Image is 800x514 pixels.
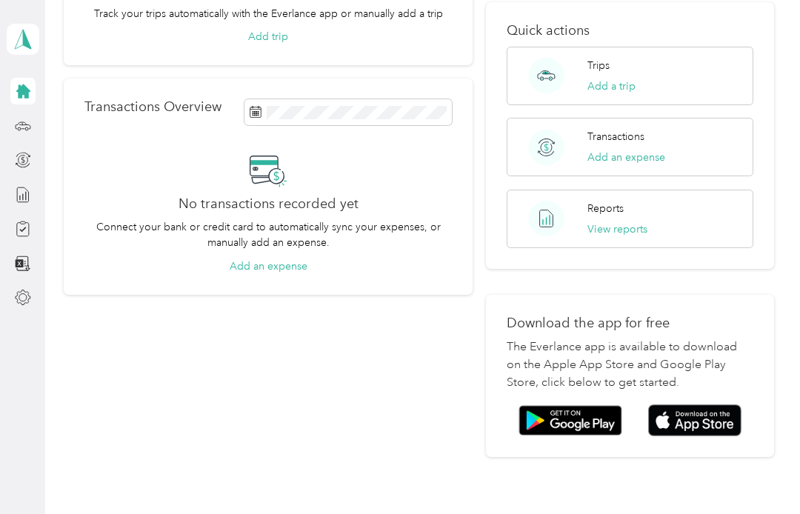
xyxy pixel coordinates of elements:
[587,129,644,144] p: Transactions
[587,58,610,73] p: Trips
[507,338,754,392] p: The Everlance app is available to download on the Apple App Store and Google Play Store, click be...
[84,99,221,115] p: Transactions Overview
[587,150,665,165] button: Add an expense
[507,23,754,39] p: Quick actions
[179,196,359,212] h2: No transactions recorded yet
[648,404,741,436] img: App store
[587,201,624,216] p: Reports
[84,219,453,250] p: Connect your bank or credit card to automatically sync your expenses, or manually add an expense.
[507,316,754,331] p: Download the app for free
[94,6,443,21] p: Track your trips automatically with the Everlance app or manually add a trip
[587,221,647,237] button: View reports
[587,79,636,94] button: Add a trip
[248,29,288,44] button: Add trip
[717,431,800,514] iframe: Everlance-gr Chat Button Frame
[519,405,622,436] img: Google play
[230,258,307,274] button: Add an expense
